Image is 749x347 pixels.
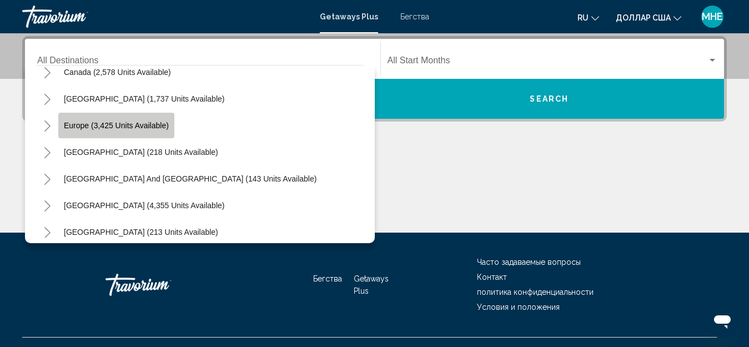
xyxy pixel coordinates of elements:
span: [GEOGRAPHIC_DATA] (213 units available) [64,228,218,237]
span: [GEOGRAPHIC_DATA] (4,355 units available) [64,201,224,210]
button: Toggle Central America (213 units available) [36,221,58,243]
span: Europe (3,425 units available) [64,121,169,130]
span: [GEOGRAPHIC_DATA] (218 units available) [64,148,218,157]
button: [GEOGRAPHIC_DATA] (4,355 units available) [58,193,230,218]
button: Toggle Australia (218 units available) [36,141,58,163]
a: Getaways Plus [354,274,389,295]
button: Меню пользователя [698,5,727,28]
button: Search [375,79,725,119]
button: Canada (2,578 units available) [58,59,177,85]
button: [GEOGRAPHIC_DATA] (213 units available) [58,219,224,245]
button: Изменить валюту [616,9,681,26]
a: политика конфиденциальности [477,288,594,296]
a: Бегства [313,274,342,283]
span: Canada (2,578 units available) [64,68,171,77]
button: [GEOGRAPHIC_DATA] (1,737 units available) [58,86,230,112]
span: [GEOGRAPHIC_DATA] (1,737 units available) [64,94,224,103]
button: Europe (3,425 units available) [58,113,174,138]
button: Toggle Canada (2,578 units available) [36,61,58,83]
div: Виджет поиска [25,39,724,119]
font: МНЕ [702,11,723,22]
font: доллар США [616,13,671,22]
a: Травориум [22,6,309,28]
font: ru [577,13,589,22]
span: Search [530,95,569,104]
button: Toggle Europe (3,425 units available) [36,114,58,137]
a: Травориум [105,268,217,301]
button: [GEOGRAPHIC_DATA] (218 units available) [58,139,224,165]
iframe: Кнопка запуска окна обмена сообщениями [705,303,740,338]
button: Изменить язык [577,9,599,26]
a: Условия и положения [477,303,560,311]
button: [GEOGRAPHIC_DATA] and [GEOGRAPHIC_DATA] (143 units available) [58,166,322,192]
a: Getaways Plus [320,12,378,21]
span: [GEOGRAPHIC_DATA] and [GEOGRAPHIC_DATA] (143 units available) [64,174,316,183]
a: Контакт [477,273,507,281]
a: Часто задаваемые вопросы [477,258,581,266]
button: Toggle South America (4,355 units available) [36,194,58,217]
button: Toggle Caribbean & Atlantic Islands (1,737 units available) [36,88,58,110]
button: Toggle South Pacific and Oceania (143 units available) [36,168,58,190]
a: Бегства [400,12,429,21]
